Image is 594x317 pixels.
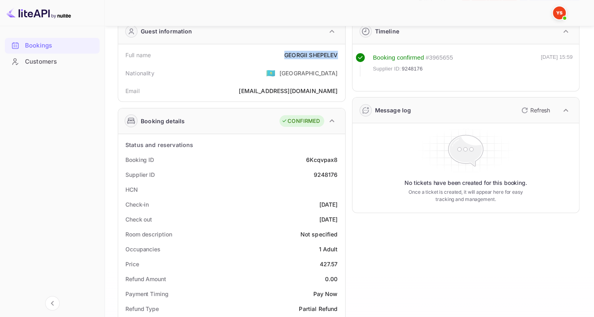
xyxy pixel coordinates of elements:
div: Price [125,260,139,268]
div: [EMAIL_ADDRESS][DOMAIN_NAME] [239,87,338,95]
div: [DATE] 15:59 [541,53,573,77]
span: United States [266,66,275,80]
div: CONFIRMED [281,117,320,125]
div: Occupancies [125,245,160,253]
img: LiteAPI logo [6,6,71,19]
div: 427.57 [320,260,338,268]
p: No tickets have been created for this booking. [404,179,527,187]
div: Email [125,87,140,95]
div: [DATE] [319,215,338,224]
div: Status and reservations [125,141,193,149]
div: Check out [125,215,152,224]
span: 9248176 [402,65,423,73]
div: Booking confirmed [373,53,424,62]
div: Pay Now [313,290,338,298]
button: Refresh [517,104,553,117]
a: Bookings [5,38,100,53]
div: Guest information [141,27,192,35]
a: Customers [5,54,100,69]
div: Payment Timing [125,290,169,298]
p: Once a ticket is created, it will appear here for easy tracking and management. [405,189,526,203]
div: Booking details [141,117,185,125]
div: Check-in [125,200,149,209]
div: Booking ID [125,155,154,164]
div: Message log [375,106,411,114]
div: 1 Adult [319,245,338,253]
div: [DATE] [319,200,338,209]
div: Customers [25,57,96,66]
div: # 3965655 [425,53,453,62]
div: HCN [125,185,138,194]
div: GEORGII SHEPELEV [284,51,338,59]
div: Customers [5,54,100,70]
div: Full name [125,51,151,59]
div: Bookings [25,41,96,50]
p: Refresh [530,106,550,114]
div: Supplier ID [125,170,155,179]
div: [GEOGRAPHIC_DATA] [279,69,338,77]
div: Room description [125,230,172,238]
div: 6Kcqvpax8 [306,155,338,164]
div: Refund Type [125,305,159,313]
div: Refund Amount [125,275,166,283]
img: Yandex Support [553,6,566,19]
div: 9248176 [313,170,338,179]
div: 0.00 [325,275,338,283]
div: Bookings [5,38,100,54]
div: Nationality [125,69,154,77]
span: Supplier ID: [373,65,401,73]
div: Partial Refund [299,305,338,313]
div: Timeline [375,27,399,35]
div: Not specified [300,230,338,238]
button: Collapse navigation [45,296,60,311]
